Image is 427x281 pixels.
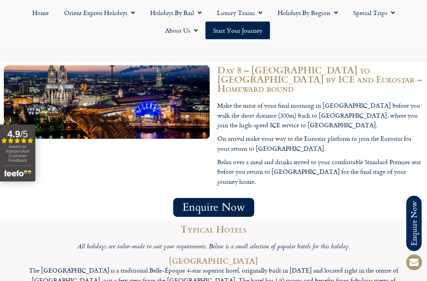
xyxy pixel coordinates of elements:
[270,4,346,22] a: Holidays by Region
[4,256,423,266] h3: [GEOGRAPHIC_DATA]
[4,224,423,234] h2: Typical Hotels
[173,198,254,217] a: Enquire Now
[56,4,142,22] a: Orient Express Holidays
[217,101,423,130] p: Make the most of your final morning in [GEOGRAPHIC_DATA] before you walk the short distance (300m...
[217,65,423,93] h2: Day 8 – [GEOGRAPHIC_DATA] to [GEOGRAPHIC_DATA] by ICE and Eurostar – Homeward bound
[25,4,56,22] a: Home
[4,4,423,39] nav: Menu
[157,22,205,39] a: About Us
[142,4,209,22] a: Holidays by Rail
[209,4,270,22] a: Luxury Trains
[217,134,423,153] p: On arrival make your way to the Eurostar platform to join the Eurostar for your return to [GEOGRA...
[205,22,270,39] a: Start your Journey
[346,4,402,22] a: Special Trips
[217,157,423,187] p: Relax over a meal and drinks served to your comfortable Standard Premier seat before you return t...
[77,242,350,252] i: All holidays are tailor-made to suit your requirements. Below is a small selection of popular hot...
[182,203,245,212] span: Enquire Now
